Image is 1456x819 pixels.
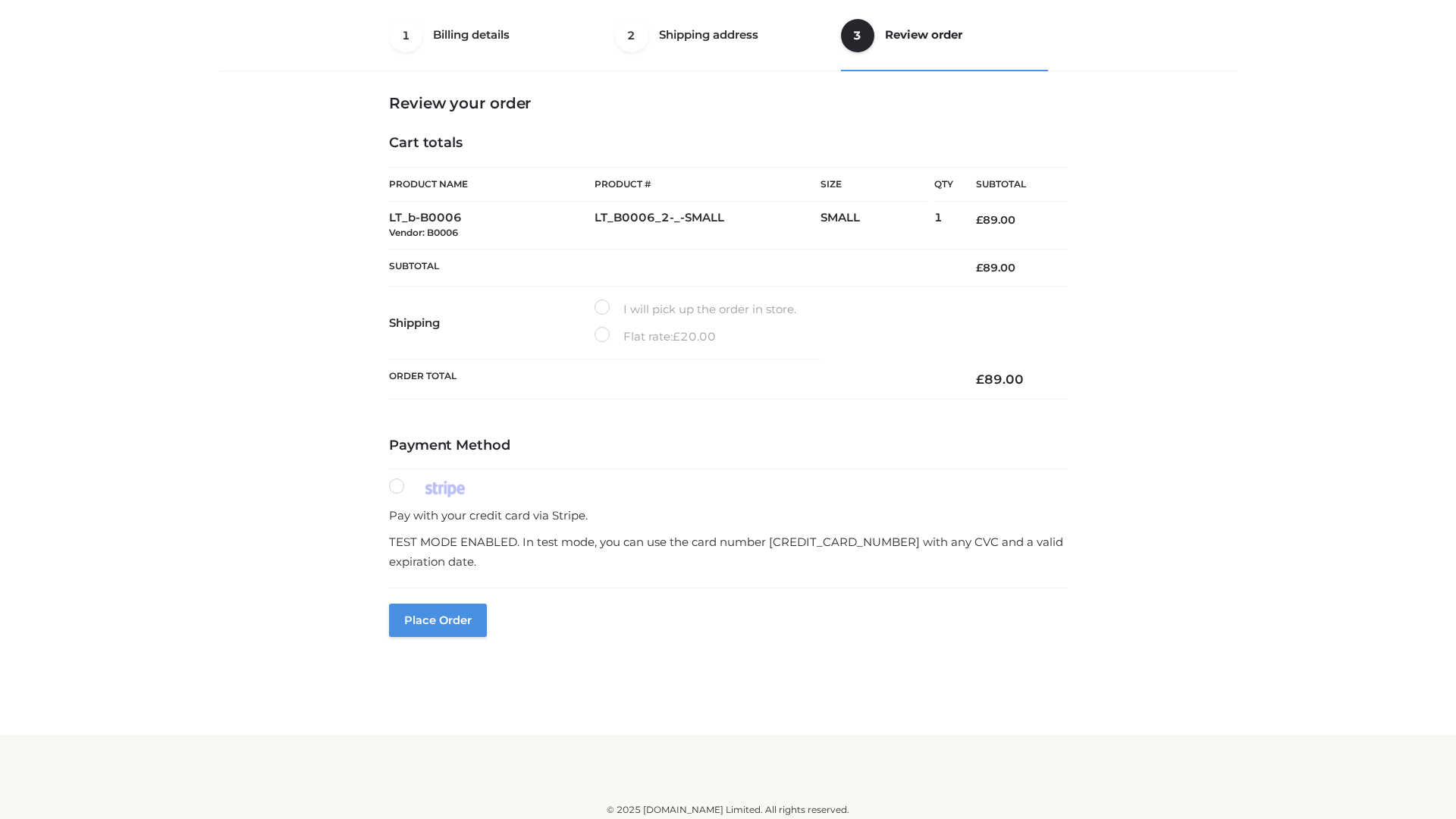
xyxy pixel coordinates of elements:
span: £ [673,329,680,344]
bdi: 89.00 [976,213,1015,227]
th: Order Total [389,359,953,400]
th: Shipping [389,287,595,359]
td: SMALL [821,202,934,249]
th: Product # [595,167,821,202]
label: Flat rate: [595,327,716,347]
h4: Cart totals [389,135,1067,152]
h3: Review your order [389,94,1067,112]
div: © 2025 [DOMAIN_NAME] Limited. All rights reserved. [225,802,1231,817]
h4: Payment Method [389,438,1067,454]
th: Qty [934,167,953,202]
td: LT_b-B0006 [389,202,595,249]
th: Subtotal [389,249,953,286]
td: 1 [934,202,953,249]
p: Pay with your credit card via Stripe. [389,506,1067,526]
bdi: 20.00 [673,329,716,344]
th: Subtotal [953,168,1067,202]
p: TEST MODE ENABLED. In test mode, you can use the card number [CREDIT_CARD_NUMBER] with any CVC an... [389,532,1067,571]
button: Place order [389,604,487,637]
bdi: 89.00 [976,261,1015,275]
td: LT_B0006_2-_-SMALL [595,202,821,249]
small: Vendor: B0006 [389,227,458,238]
bdi: 89.00 [976,372,1024,387]
span: £ [976,372,984,387]
th: Product Name [389,167,595,202]
th: Size [821,168,927,202]
span: £ [976,213,983,227]
span: £ [976,261,983,275]
label: I will pick up the order in store. [595,300,796,319]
